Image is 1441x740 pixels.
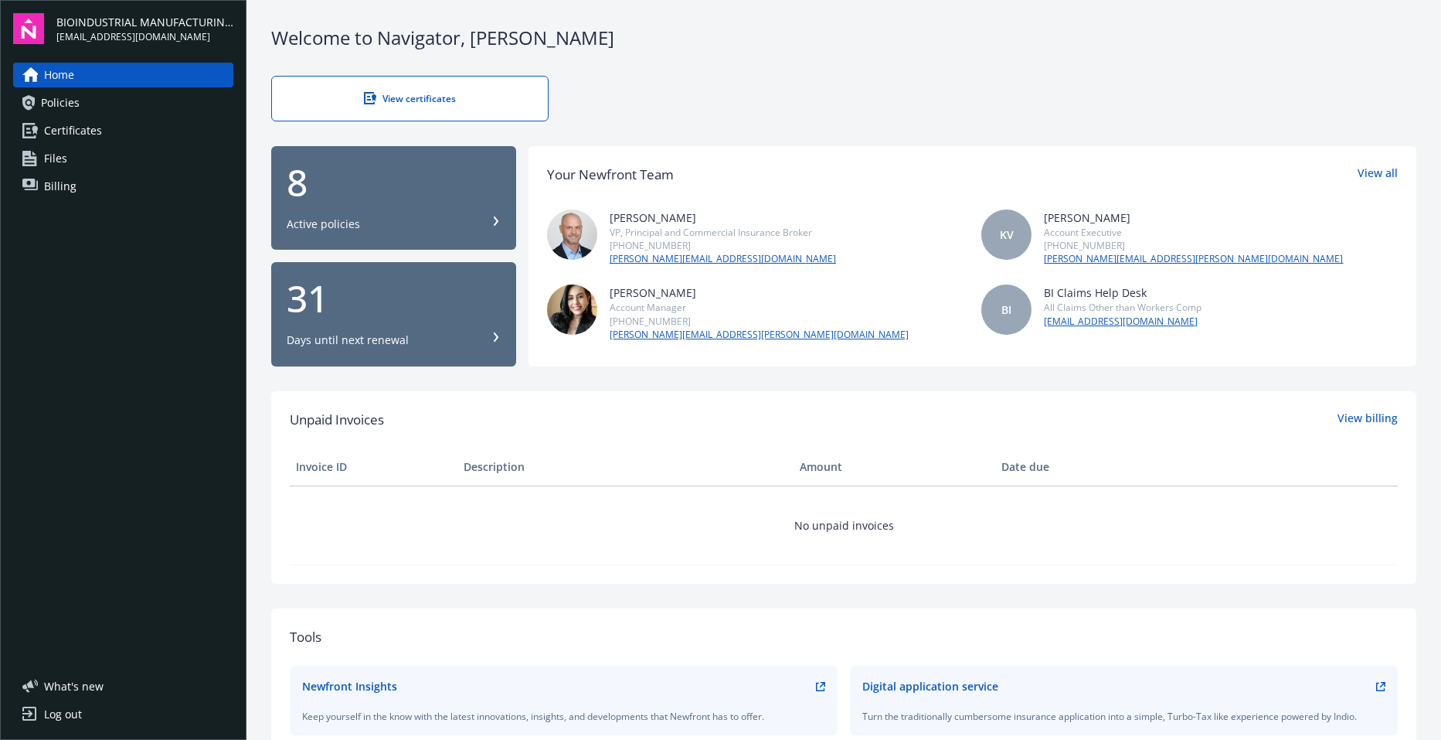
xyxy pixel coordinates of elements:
[13,174,233,199] a: Billing
[303,92,517,105] div: View certificates
[271,25,1416,51] div: Welcome to Navigator , [PERSON_NAME]
[610,328,909,342] a: [PERSON_NAME][EMAIL_ADDRESS][PERSON_NAME][DOMAIN_NAME]
[610,315,909,328] div: [PHONE_NUMBER]
[287,280,501,317] div: 31
[1044,285,1201,301] div: BI Claims Help Desk
[1337,410,1398,430] a: View billing
[44,702,82,727] div: Log out
[290,448,457,486] th: Invoice ID
[13,13,44,44] img: navigator-logo.svg
[290,486,1398,564] td: No unpaid invoices
[1044,239,1343,252] div: [PHONE_NUMBER]
[44,118,102,143] span: Certificates
[610,301,909,314] div: Account Manager
[610,252,836,266] a: [PERSON_NAME][EMAIL_ADDRESS][DOMAIN_NAME]
[56,14,233,30] span: BIOINDUSTRIAL MANUFACTURING AND DESIGN ECOSYSTEM
[13,118,233,143] a: Certificates
[610,285,909,301] div: [PERSON_NAME]
[271,76,549,121] a: View certificates
[457,448,794,486] th: Description
[271,262,516,367] button: 31Days until next renewal
[44,146,67,171] span: Files
[547,165,674,185] div: Your Newfront Team
[13,146,233,171] a: Files
[44,678,104,694] span: What ' s new
[862,710,1385,723] div: Turn the traditionally cumbersome insurance application into a simple, Turbo-Tax like experience ...
[290,627,1398,647] div: Tools
[995,448,1163,486] th: Date due
[56,30,233,44] span: [EMAIL_ADDRESS][DOMAIN_NAME]
[1044,210,1343,226] div: [PERSON_NAME]
[1358,165,1398,185] a: View all
[610,226,836,239] div: VP, Principal and Commercial Insurance Broker
[287,332,409,348] div: Days until next renewal
[1044,315,1201,329] a: [EMAIL_ADDRESS][DOMAIN_NAME]
[610,210,836,226] div: [PERSON_NAME]
[13,678,128,694] button: What's new
[610,239,836,252] div: [PHONE_NUMBER]
[547,285,597,335] img: photo
[547,210,597,260] img: photo
[287,217,360,232] div: Active policies
[302,710,825,723] div: Keep yourself in the know with the latest innovations, insights, and developments that Newfront h...
[44,63,74,87] span: Home
[41,90,80,115] span: Policies
[290,410,384,430] span: Unpaid Invoices
[44,174,76,199] span: Billing
[271,146,516,251] button: 8Active policies
[56,13,233,44] button: BIOINDUSTRIAL MANUFACTURING AND DESIGN ECOSYSTEM[EMAIL_ADDRESS][DOMAIN_NAME]
[1044,252,1343,266] a: [PERSON_NAME][EMAIL_ADDRESS][PERSON_NAME][DOMAIN_NAME]
[1000,227,1014,243] span: KV
[13,90,233,115] a: Policies
[794,448,995,486] th: Amount
[862,678,998,694] div: Digital application service
[1044,226,1343,239] div: Account Executive
[302,678,397,694] div: Newfront Insights
[1001,302,1011,318] span: BI
[1044,301,1201,314] div: All Claims Other than Workers Comp
[287,164,501,201] div: 8
[13,63,233,87] a: Home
